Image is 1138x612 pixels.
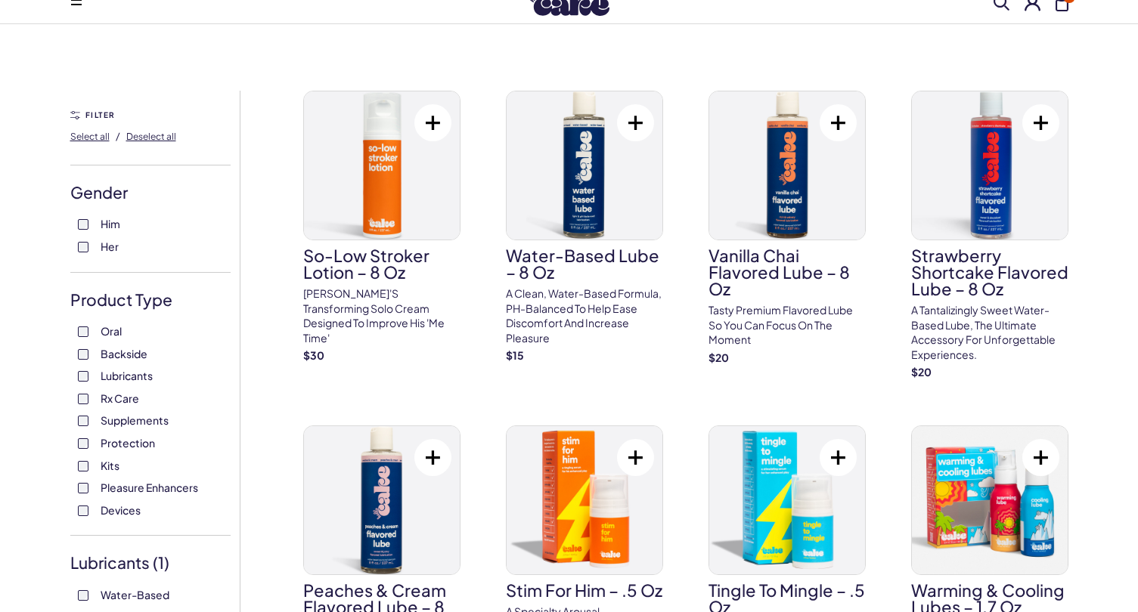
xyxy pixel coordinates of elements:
span: Her [101,236,119,256]
img: Tingle To Mingle – .5 oz [709,426,865,574]
strong: $ 15 [506,348,524,362]
input: Pleasure Enhancers [78,483,88,493]
h3: Stim For Him – .5 oz [506,582,663,598]
h3: Strawberry Shortcake Flavored Lube – 8 oz [911,247,1068,297]
input: Backside [78,349,88,360]
input: Kits [78,461,88,471]
img: So-Low Stroker Lotion – 8 oz [304,91,460,240]
button: Select all [70,124,110,148]
span: Him [101,214,120,233]
span: Kits [101,456,119,475]
button: Deselect all [126,124,176,148]
p: A tantalizingly sweet water-based lube, the ultimate accessory for unforgettable experiences. [911,303,1068,362]
img: Water-Based Lube – 8 oz [507,91,662,240]
strong: $ 20 [709,351,729,364]
input: Lubricants [78,371,88,382]
img: Stim For Him – .5 oz [507,426,662,574]
span: Select all [70,131,110,142]
img: Warming & Cooling Lubes – 1.7 oz [912,426,1068,574]
h3: Water-Based Lube – 8 oz [506,247,663,280]
a: Vanilla Chai Flavored Lube – 8 ozVanilla Chai Flavored Lube – 8 ozTasty premium flavored lube so ... [709,91,866,365]
img: Vanilla Chai Flavored Lube – 8 oz [709,91,865,240]
h3: Vanilla Chai Flavored Lube – 8 oz [709,247,866,297]
strong: $ 30 [303,348,324,362]
span: Oral [101,321,122,341]
span: Devices [101,500,141,520]
span: Backside [101,344,147,363]
input: Water-Based [78,590,88,601]
span: Supplements [101,410,169,430]
p: A clean, water-based formula, pH-balanced to help ease discomfort and increase pleasure [506,286,663,345]
p: [PERSON_NAME]'s transforming solo cream designed to improve his 'me time' [303,286,460,345]
p: Tasty premium flavored lube so you can focus on the moment [709,303,866,348]
strong: $ 20 [911,365,932,379]
img: Peaches & Cream Flavored Lube – 8 oz [304,426,460,574]
span: Lubricants [101,366,153,385]
span: Water-Based [101,585,169,604]
input: Protection [78,438,88,449]
span: / [116,129,120,143]
a: Strawberry Shortcake Flavored Lube – 8 ozStrawberry Shortcake Flavored Lube – 8 ozA tantalizingly... [911,91,1068,380]
h3: So-Low Stroker Lotion – 8 oz [303,247,460,280]
input: Supplements [78,416,88,426]
input: Her [78,242,88,252]
input: Him [78,219,88,230]
img: Strawberry Shortcake Flavored Lube – 8 oz [912,91,1068,240]
input: Devices [78,505,88,516]
span: Protection [101,433,155,453]
input: Rx Care [78,394,88,404]
span: Rx Care [101,388,139,408]
span: Deselect all [126,131,176,142]
a: Water-Based Lube – 8 ozWater-Based Lube – 8 ozA clean, water-based formula, pH-balanced to help e... [506,91,663,363]
input: Oral [78,326,88,337]
a: So-Low Stroker Lotion – 8 ozSo-Low Stroker Lotion – 8 oz[PERSON_NAME]'s transforming solo cream d... [303,91,460,363]
span: Pleasure Enhancers [101,478,198,497]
